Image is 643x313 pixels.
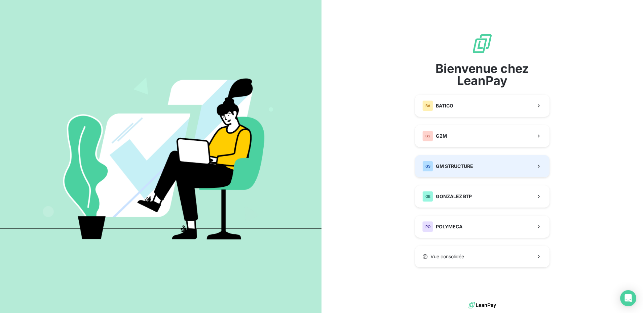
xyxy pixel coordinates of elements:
[415,216,550,238] button: POPOLYMECA
[415,125,550,147] button: G2G2M
[422,191,433,202] div: GB
[436,163,473,170] span: GM STRUCTURE
[415,155,550,177] button: GSGM STRUCTURE
[415,62,550,87] span: Bienvenue chez LeanPay
[468,300,496,310] img: logo
[436,133,447,139] span: G2M
[415,95,550,117] button: BABATICO
[620,290,636,306] div: Open Intercom Messenger
[436,193,472,200] span: GONZALEZ BTP
[422,221,433,232] div: PO
[415,185,550,208] button: GBGONZALEZ BTP
[430,253,464,260] span: Vue consolidée
[471,33,493,54] img: logo sigle
[422,161,433,172] div: GS
[436,223,462,230] span: POLYMECA
[422,100,433,111] div: BA
[422,131,433,141] div: G2
[415,246,550,267] button: Vue consolidée
[436,102,453,109] span: BATICO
